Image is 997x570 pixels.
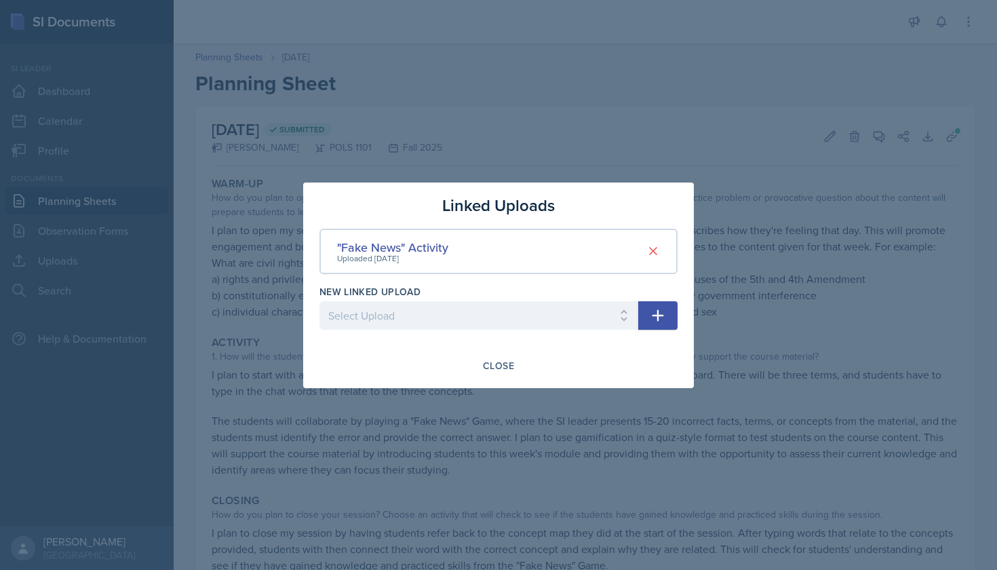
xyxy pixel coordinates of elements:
div: Uploaded [DATE] [337,252,448,265]
label: New Linked Upload [319,285,421,299]
div: Close [483,360,514,371]
button: Close [474,354,523,377]
div: "Fake News" Activity [337,238,448,256]
h3: Linked Uploads [442,193,555,218]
